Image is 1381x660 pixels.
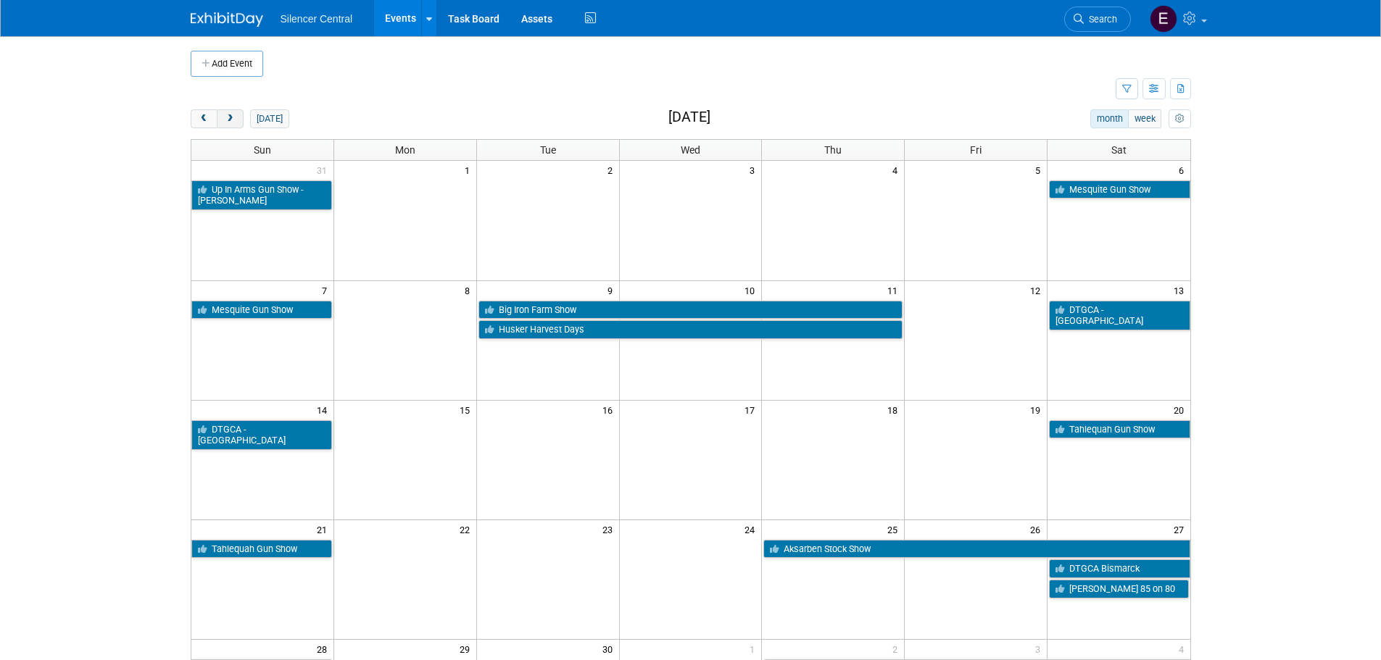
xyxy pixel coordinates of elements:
[320,281,333,299] span: 7
[886,401,904,419] span: 18
[191,51,263,77] button: Add Event
[458,401,476,419] span: 15
[1034,640,1047,658] span: 3
[1090,109,1129,128] button: month
[891,161,904,179] span: 4
[217,109,244,128] button: next
[1172,401,1190,419] span: 20
[478,320,903,339] a: Husker Harvest Days
[743,281,761,299] span: 10
[478,301,903,319] a: Big Iron Farm Show
[748,161,761,179] span: 3
[463,161,476,179] span: 1
[601,640,619,658] span: 30
[458,520,476,538] span: 22
[1034,161,1047,179] span: 5
[191,109,217,128] button: prev
[1084,14,1117,25] span: Search
[191,540,332,559] a: Tahlequah Gun Show
[1049,180,1190,199] a: Mesquite Gun Show
[668,109,710,125] h2: [DATE]
[743,520,761,538] span: 24
[191,301,332,319] a: Mesquite Gun Show
[1175,114,1185,124] i: Personalize Calendar
[1169,109,1190,128] button: myCustomButton
[681,144,700,156] span: Wed
[191,180,332,210] a: Up In Arms Gun Show - [PERSON_NAME]
[763,540,1190,559] a: Aksarben Stock Show
[191,12,263,27] img: ExhibitDay
[748,640,761,658] span: 1
[1049,420,1190,439] a: Tahlequah Gun Show
[606,161,619,179] span: 2
[1049,559,1190,578] a: DTGCA Bismarck
[458,640,476,658] span: 29
[281,13,353,25] span: Silencer Central
[743,401,761,419] span: 17
[1029,281,1047,299] span: 12
[1177,640,1190,658] span: 4
[1172,281,1190,299] span: 13
[601,520,619,538] span: 23
[1064,7,1131,32] a: Search
[315,401,333,419] span: 14
[824,144,842,156] span: Thu
[191,420,332,450] a: DTGCA - [GEOGRAPHIC_DATA]
[1177,161,1190,179] span: 6
[606,281,619,299] span: 9
[886,281,904,299] span: 11
[1172,520,1190,538] span: 27
[1029,520,1047,538] span: 26
[886,520,904,538] span: 25
[315,161,333,179] span: 31
[601,401,619,419] span: 16
[250,109,289,128] button: [DATE]
[540,144,556,156] span: Tue
[1029,401,1047,419] span: 19
[891,640,904,658] span: 2
[254,144,271,156] span: Sun
[1049,301,1190,330] a: DTGCA - [GEOGRAPHIC_DATA]
[970,144,982,156] span: Fri
[395,144,415,156] span: Mon
[1049,580,1188,598] a: [PERSON_NAME] 85 on 80
[1150,5,1177,33] img: Eduardo Contreras
[1111,144,1127,156] span: Sat
[1128,109,1161,128] button: week
[315,520,333,538] span: 21
[315,640,333,658] span: 28
[463,281,476,299] span: 8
